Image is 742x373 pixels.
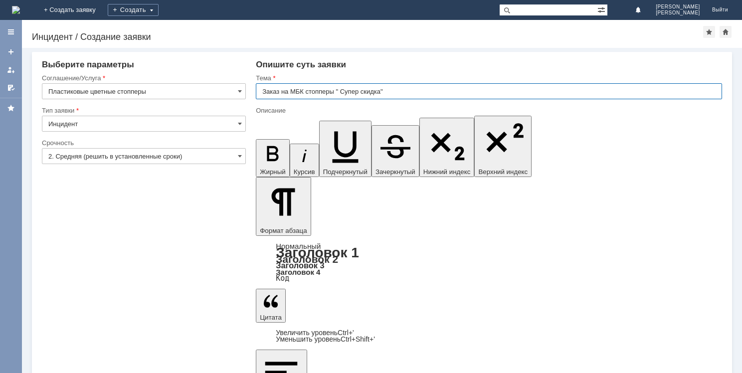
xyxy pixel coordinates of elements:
span: Расширенный поиск [597,4,607,14]
a: Заголовок 3 [276,261,324,270]
div: Соглашение/Услуга [42,75,244,81]
button: Цитата [256,289,286,323]
div: Тема [256,75,720,81]
button: Курсив [290,144,319,177]
div: Добавить в избранное [703,26,715,38]
a: Increase [276,329,354,337]
div: Тип заявки [42,107,244,114]
span: Нижний индекс [423,168,471,176]
div: Цитата [256,330,722,343]
a: Заголовок 4 [276,268,320,276]
a: Мои согласования [3,80,19,96]
button: Подчеркнутый [319,121,371,177]
span: [PERSON_NAME] [656,4,700,10]
span: Зачеркнутый [375,168,415,176]
div: Сделать домашней страницей [720,26,732,38]
a: Заголовок 2 [276,253,338,265]
a: Мои заявки [3,62,19,78]
button: Зачеркнутый [371,125,419,177]
span: Ctrl+' [338,329,354,337]
span: Опишите суть заявки [256,60,346,69]
div: Инцидент / Создание заявки [32,32,703,42]
button: Формат абзаца [256,177,311,236]
a: Нормальный [276,242,321,250]
div: Формат абзаца [256,243,722,282]
img: logo [12,6,20,14]
span: Жирный [260,168,286,176]
a: Перейти на домашнюю страницу [12,6,20,14]
span: Подчеркнутый [323,168,368,176]
a: Код [276,274,289,283]
span: Ctrl+Shift+' [341,335,375,343]
span: Формат абзаца [260,227,307,234]
a: Decrease [276,335,375,343]
span: Цитата [260,314,282,321]
div: Создать [108,4,159,16]
button: Нижний индекс [419,118,475,177]
span: Курсив [294,168,315,176]
a: Создать заявку [3,44,19,60]
span: [PERSON_NAME] [656,10,700,16]
div: Описание [256,107,720,114]
span: Выберите параметры [42,60,134,69]
button: Верхний индекс [474,116,532,177]
button: Жирный [256,139,290,177]
a: Заголовок 1 [276,245,359,260]
span: Верхний индекс [478,168,528,176]
div: Срочность [42,140,244,146]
